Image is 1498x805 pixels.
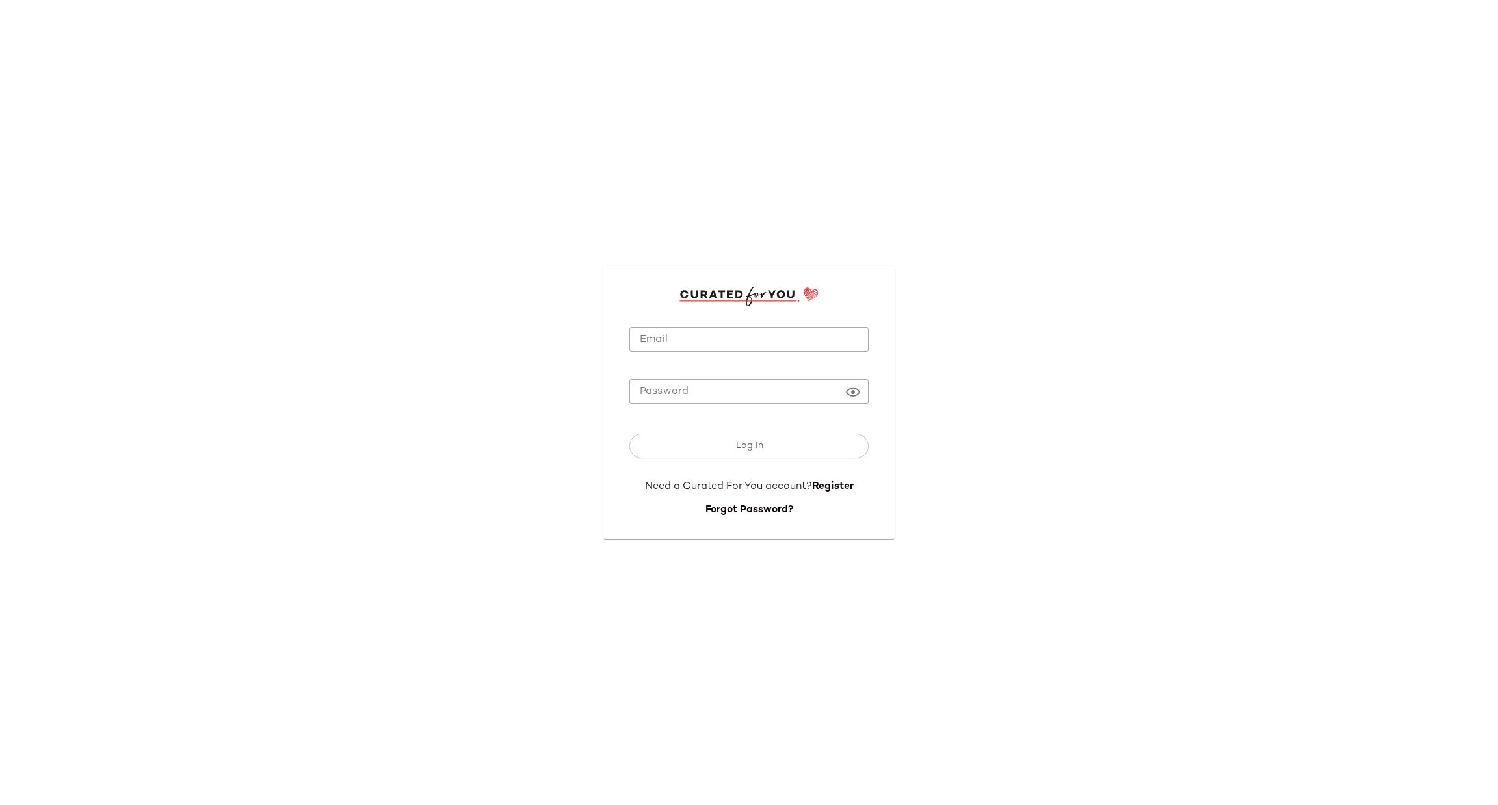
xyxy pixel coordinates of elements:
[629,434,869,458] button: Log In
[679,287,819,306] img: cfy_login_logo.DGdB1djN.svg
[812,481,854,492] a: Register
[735,441,763,451] span: Log In
[645,481,812,492] span: Need a Curated For You account?
[705,505,793,516] a: Forgot Password?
